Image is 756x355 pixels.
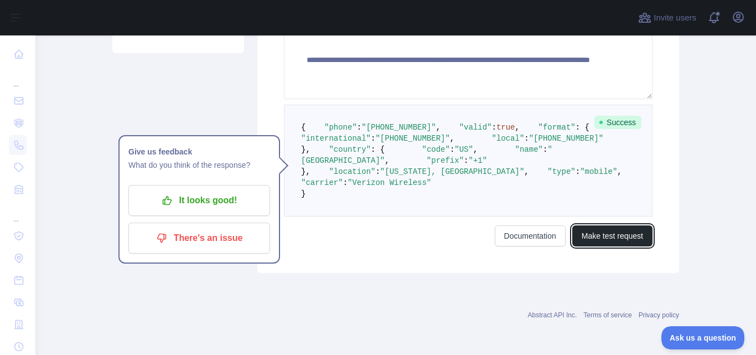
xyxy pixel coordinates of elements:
span: : [576,167,580,176]
span: { [301,123,305,132]
span: } [301,189,305,198]
button: Make test request [572,225,653,246]
span: Invite users [654,12,696,24]
span: }, [301,145,310,154]
span: "+1" [468,156,487,165]
span: , [524,167,529,176]
span: "[PHONE_NUMBER]" [375,134,449,143]
button: There's an issue [128,223,270,254]
span: "format" [538,123,576,132]
span: : [464,156,468,165]
span: , [436,123,441,132]
span: "[US_STATE], [GEOGRAPHIC_DATA]" [380,167,524,176]
span: : [543,145,547,154]
span: : [450,145,454,154]
iframe: Toggle Customer Support [661,326,745,349]
button: It looks good! [128,185,270,216]
span: : [371,134,375,143]
span: : [343,178,348,187]
span: "code" [422,145,449,154]
p: It looks good! [137,191,262,210]
div: ... [9,66,27,89]
span: "name" [515,145,543,154]
span: "Verizon Wireless" [348,178,431,187]
span: , [617,167,622,176]
p: There's an issue [137,229,262,248]
div: ... [9,202,27,224]
h1: Give us feedback [128,145,270,158]
a: Documentation [495,225,566,246]
span: "[PHONE_NUMBER]" [361,123,436,132]
span: "country" [329,145,371,154]
span: "valid" [459,123,492,132]
span: : [524,134,529,143]
span: "prefix" [427,156,464,165]
span: , [473,145,478,154]
span: "location" [329,167,375,176]
span: "carrier" [301,178,343,187]
span: : { [576,123,589,132]
button: Invite users [636,9,698,27]
p: What do you think of the response? [128,158,270,172]
span: "phone" [324,123,357,132]
span: , [450,134,454,143]
span: , [385,156,389,165]
span: : [375,167,380,176]
span: "local" [491,134,524,143]
span: "type" [547,167,575,176]
span: "US" [454,145,473,154]
span: Success [594,116,641,129]
span: : { [371,145,385,154]
span: }, [301,167,310,176]
span: : [357,123,361,132]
span: "mobile" [580,167,617,176]
span: , [515,123,520,132]
span: "international" [301,134,371,143]
span: "[PHONE_NUMBER]" [529,134,603,143]
span: : [491,123,496,132]
span: true [496,123,515,132]
a: Privacy policy [639,311,679,319]
a: Abstract API Inc. [528,311,577,319]
a: Terms of service [583,311,631,319]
